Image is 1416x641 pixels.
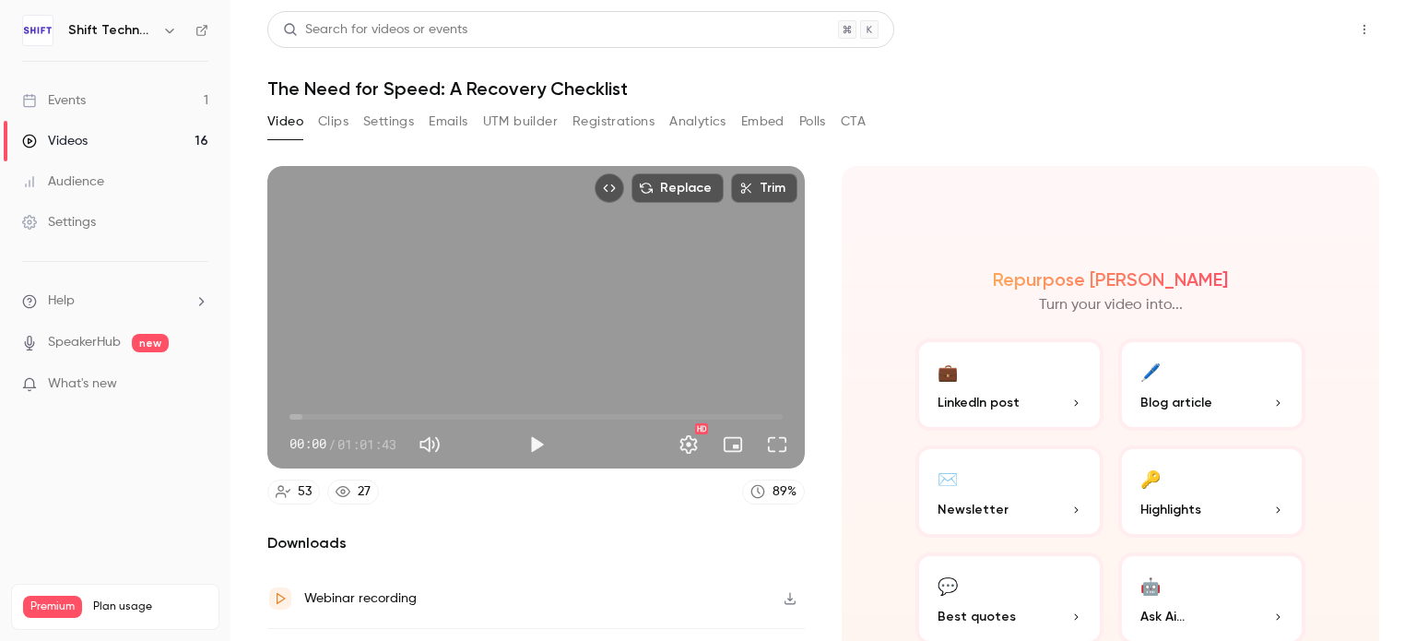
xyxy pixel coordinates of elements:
[1140,357,1161,386] div: 🖊️
[22,172,104,191] div: Audience
[1140,607,1185,626] span: Ask Ai...
[304,588,417,610] div: Webinar recording
[669,107,726,137] button: Analytics
[267,532,805,554] h2: Downloads
[267,480,320,504] a: 53
[1140,500,1201,519] span: Highlights
[358,482,371,502] div: 27
[938,500,1009,519] span: Newsletter
[1140,464,1161,493] div: 🔑
[1350,15,1379,44] button: Top Bar Actions
[411,426,448,463] button: Mute
[328,434,336,454] span: /
[518,426,555,463] button: Play
[318,107,348,137] button: Clips
[48,291,75,311] span: Help
[23,16,53,45] img: Shift Technology
[915,445,1103,538] button: ✉️Newsletter
[572,107,655,137] button: Registrations
[595,173,624,203] button: Embed video
[289,434,396,454] div: 00:00
[267,77,1379,100] h1: The Need for Speed: A Recovery Checklist
[938,393,1020,412] span: LinkedIn post
[915,338,1103,431] button: 💼LinkedIn post
[938,571,958,599] div: 💬
[993,268,1228,291] h2: Repurpose [PERSON_NAME]
[731,173,797,203] button: Trim
[841,107,866,137] button: CTA
[483,107,558,137] button: UTM builder
[759,426,796,463] button: Full screen
[1262,11,1335,48] button: Share
[742,480,805,504] a: 89%
[22,132,88,150] div: Videos
[1140,571,1161,599] div: 🤖
[298,482,312,502] div: 53
[93,599,207,614] span: Plan usage
[1118,338,1306,431] button: 🖊️Blog article
[938,357,958,386] div: 💼
[186,376,208,393] iframe: Noticeable Trigger
[132,334,169,352] span: new
[631,173,724,203] button: Replace
[773,482,796,502] div: 89 %
[1118,445,1306,538] button: 🔑Highlights
[68,21,155,40] h6: Shift Technology
[23,596,82,618] span: Premium
[695,423,708,434] div: HD
[741,107,785,137] button: Embed
[327,480,379,504] a: 27
[48,333,121,352] a: SpeakerHub
[714,426,751,463] button: Turn on miniplayer
[22,91,86,110] div: Events
[938,464,958,493] div: ✉️
[1140,393,1212,412] span: Blog article
[48,374,117,394] span: What's new
[1039,294,1183,316] p: Turn your video into...
[337,434,396,454] span: 01:01:43
[363,107,414,137] button: Settings
[670,426,707,463] button: Settings
[799,107,826,137] button: Polls
[267,107,303,137] button: Video
[289,434,326,454] span: 00:00
[429,107,467,137] button: Emails
[22,213,96,231] div: Settings
[22,291,208,311] li: help-dropdown-opener
[283,20,467,40] div: Search for videos or events
[938,607,1016,626] span: Best quotes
